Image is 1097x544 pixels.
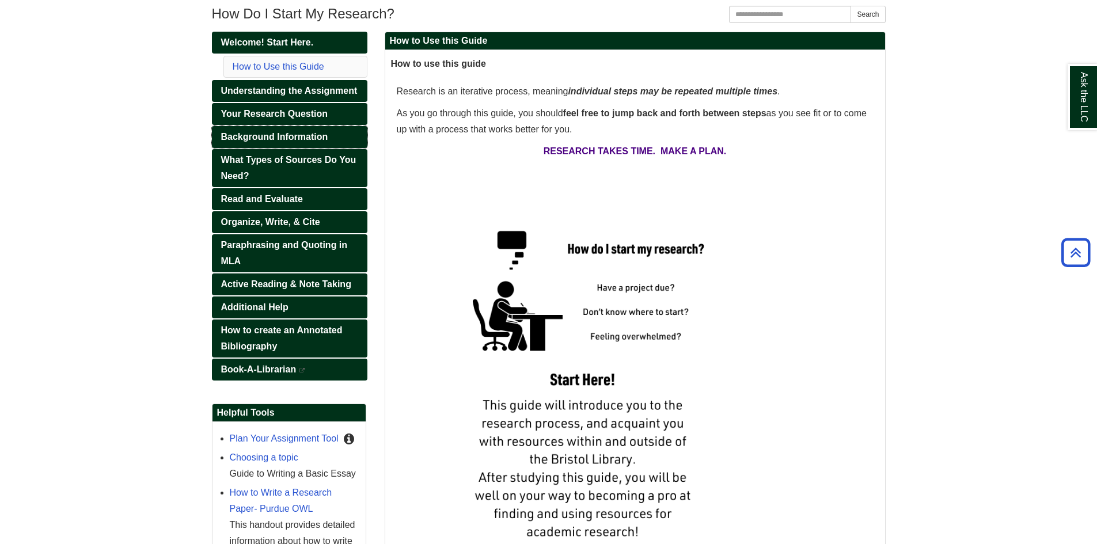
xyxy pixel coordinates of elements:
button: Search [851,6,885,23]
i: This link opens in a new window [299,368,306,373]
a: Book-A-Librarian [212,359,367,381]
h2: Helpful Tools [212,404,366,422]
a: Organize, Write, & Cite [212,211,367,233]
span: Active Reading & Note Taking [221,279,351,289]
strong: feel free to jump back and forth between steps [563,108,766,118]
span: Read and Evaluate [221,194,303,204]
span: What Types of Sources Do You Need? [221,155,356,181]
span: How to use this guide [391,59,486,69]
a: How to create an Annotated Bibliography [212,319,367,357]
a: Your Research Question [212,103,367,125]
a: Choosing a topic [230,452,298,462]
span: How to create an Annotated Bibliography [221,325,343,351]
a: What Types of Sources Do You Need? [212,149,367,187]
a: Additional Help [212,296,367,318]
span: Research is an iterative process, meaning . [397,86,780,96]
a: Plan Your Assignment Tool [230,433,339,443]
a: Background Information [212,126,367,148]
a: Active Reading & Note Taking [212,273,367,295]
div: Guide to Writing a Basic Essay [230,466,360,482]
strong: individual steps may be repeated multiple times [568,86,777,96]
span: Organize, Write, & Cite [221,217,320,227]
span: Additional Help [221,302,289,312]
a: Understanding the Assignment [212,80,367,102]
span: Understanding the Assignment [221,86,358,96]
span: Your Research Question [221,109,328,119]
a: How to Use this Guide [233,62,324,71]
h1: How Do I Start My Research? [212,6,886,22]
a: How to Write a Research Paper- Purdue OWL [230,488,332,513]
span: As you go through this guide, you should as you see fit or to come up with a process that works b... [397,108,867,134]
span: RESEARCH TAKES TIME. MAKE A PLAN. [544,146,727,156]
a: Back to Top [1057,245,1094,260]
a: Paraphrasing and Quoting in MLA [212,234,367,272]
span: Book-A-Librarian [221,364,297,374]
h2: How to Use this Guide [385,32,885,50]
span: Background Information [221,132,328,142]
a: Read and Evaluate [212,188,367,210]
span: Paraphrasing and Quoting in MLA [221,240,348,266]
span: Welcome! Start Here. [221,37,314,47]
a: Welcome! Start Here. [212,32,367,54]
